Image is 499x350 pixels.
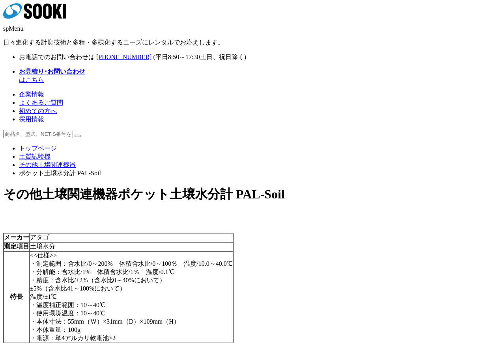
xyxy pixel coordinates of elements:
span: (平日 ～ 土日、祝日除く) [153,54,246,60]
a: [PHONE_NUMBER] [96,54,151,60]
span: その他土壌関連機器 [3,187,118,201]
span: 8:50 [168,54,179,60]
a: その他土壌関連機器 [19,161,76,168]
td: <<仕様>> ・測定範囲：含水比/0～200% 体積含水比/0～100％ 温度/10.0～40.0℃ ・分解能：含水比/1% 体積含水比/1％ 温度/0.1℃ ・精度：含水比/±2%（含水比0～... [30,251,233,343]
a: お見積り･お問い合わせはこちら [19,68,85,83]
td: アタゴ [30,233,233,242]
span: 17:30 [185,54,200,60]
th: 特長 [4,251,30,343]
input: 商品名、型式、NETIS番号を入力してください [3,130,73,138]
a: よくあるご質問 [19,99,63,106]
a: 企業情報 [19,91,44,98]
th: メーカー [4,233,30,242]
span: はこちら [19,68,85,83]
th: 測定項目 [4,242,30,251]
span: spMenu [3,25,24,32]
a: 土質試験機 [19,153,50,160]
a: 採用情報 [19,116,44,122]
li: ポケット土壌水分計 PAL-Soil [19,169,496,178]
strong: お見積り･お問い合わせ [19,68,85,75]
a: トップページ [19,145,57,152]
span: ポケット土壌水分計 PAL-Soil [118,187,285,201]
p: 日々進化する計測技術と多種・多様化するニーズにレンタルでお応えします。 [3,39,496,47]
a: 初めての方へ [19,107,57,114]
span: お電話でのお問い合わせは [19,54,95,60]
td: 土壌水分 [30,242,233,251]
